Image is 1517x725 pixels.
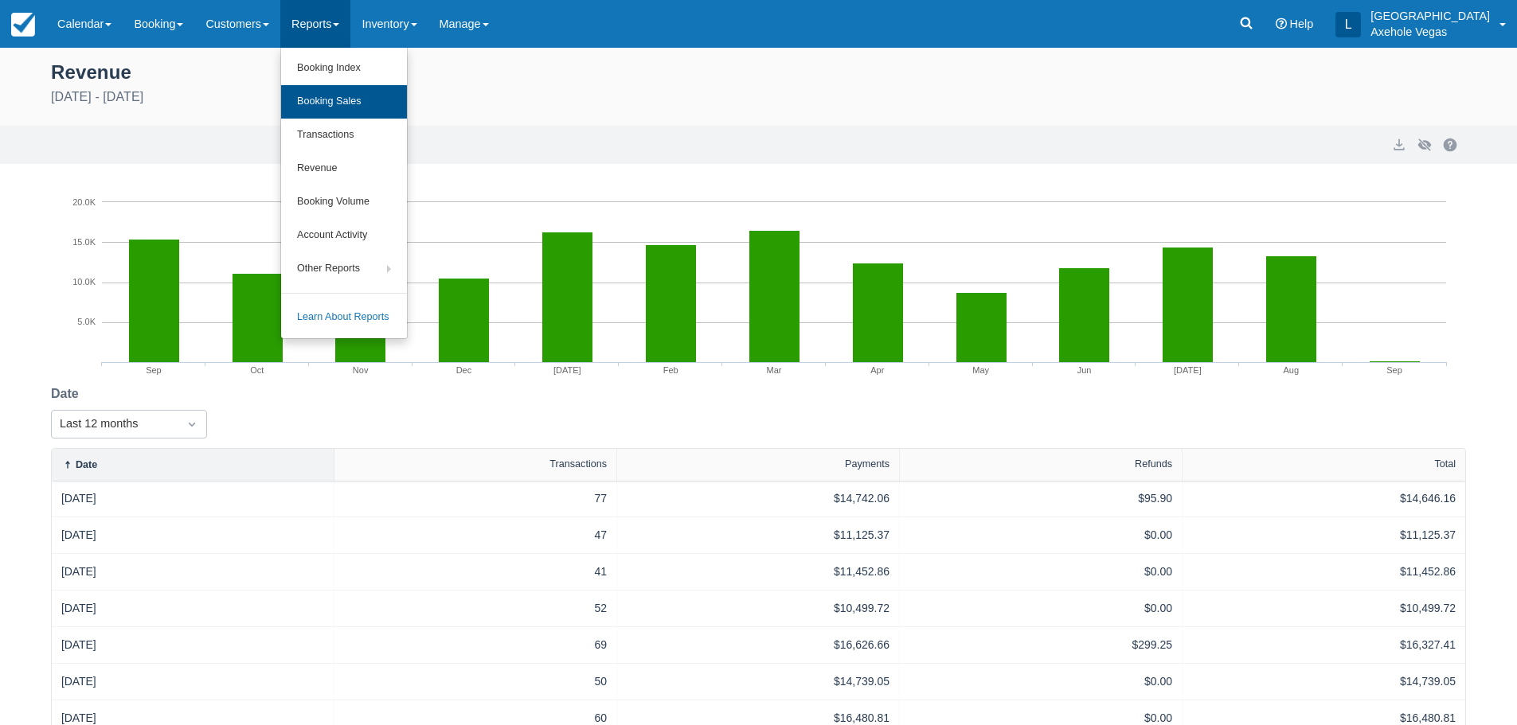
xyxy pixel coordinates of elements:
div: Total [1434,458,1456,470]
div: $14,739.05 [627,673,889,690]
div: $0.00 [909,600,1172,617]
a: Booking Sales [281,85,407,119]
div: [DATE] - [DATE] [51,88,1466,107]
div: Date [76,459,97,470]
a: Account Activity [281,219,407,252]
div: $299.25 [909,637,1172,653]
tspan: Nov [353,365,369,375]
a: [DATE] [61,490,96,507]
div: $14,646.16 [1192,490,1456,507]
tspan: [DATE] [553,365,581,375]
tspan: Dec [456,365,472,375]
div: $14,739.05 [1192,673,1456,690]
tspan: 10.0K [73,277,96,286]
div: $11,452.86 [627,563,889,580]
div: $11,452.86 [1192,563,1456,580]
a: [DATE] [61,673,96,690]
div: 52 [344,600,607,617]
p: Axehole Vegas [1370,24,1490,40]
div: $0.00 [909,673,1172,690]
button: export [1390,135,1409,154]
span: Dropdown icon [184,416,200,432]
div: Revenue [51,57,1466,84]
div: 41 [344,563,607,580]
div: $14,742.06 [627,490,889,507]
tspan: Mar [767,365,782,375]
a: Booking Volume [281,185,407,219]
a: [DATE] [61,600,96,617]
tspan: 20.0K [73,197,96,207]
div: $10,499.72 [627,600,889,617]
a: [DATE] [61,637,96,653]
div: $11,125.37 [627,527,889,544]
label: Date [51,384,85,403]
a: [DATE] [61,527,96,544]
div: $11,125.37 [1192,527,1456,544]
tspan: Jun [1077,365,1092,375]
tspan: Oct [251,365,264,375]
span: Help [1290,18,1314,30]
div: Transactions [549,458,607,470]
tspan: Apr [871,365,885,375]
div: L [1335,12,1361,37]
div: Payments [845,458,889,470]
div: $0.00 [909,563,1172,580]
p: [GEOGRAPHIC_DATA] [1370,8,1490,24]
div: $0.00 [909,527,1172,544]
tspan: Sep [147,365,162,375]
div: $16,327.41 [1192,637,1456,653]
div: Last 12 months [60,415,170,433]
i: Help [1276,18,1287,29]
a: Revenue [281,152,407,185]
tspan: Sep [1387,365,1403,375]
tspan: 5.0K [78,318,96,327]
ul: Reports [280,48,408,339]
div: 47 [344,527,607,544]
div: 69 [344,637,607,653]
tspan: 15.0K [73,237,96,247]
img: checkfront-main-nav-mini-logo.png [11,13,35,37]
div: 77 [344,490,607,507]
tspan: May [973,365,990,375]
div: Refunds [1135,458,1172,470]
tspan: [DATE] [1174,365,1202,375]
div: $10,499.72 [1192,600,1456,617]
div: $95.90 [909,490,1172,507]
tspan: Aug [1284,365,1300,375]
a: Other Reports [281,252,407,286]
tspan: Feb [663,365,678,375]
div: $16,626.66 [627,637,889,653]
a: Booking Index [281,52,407,85]
a: Transactions [281,119,407,152]
div: 50 [344,673,607,690]
a: Learn About Reports [281,301,407,334]
a: [DATE] [61,563,96,580]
